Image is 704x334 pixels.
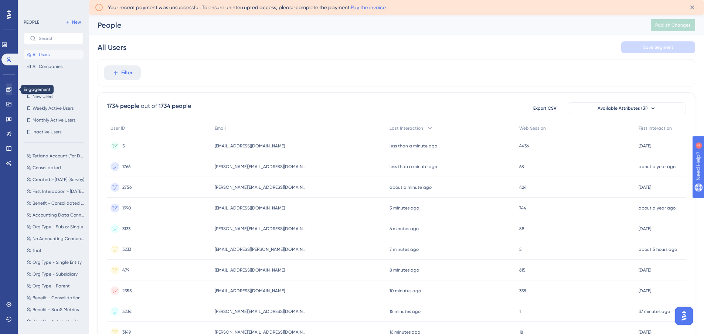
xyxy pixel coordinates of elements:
span: 744 [519,205,526,211]
span: [EMAIL_ADDRESS][DOMAIN_NAME] [215,205,285,211]
span: Your recent payment was unsuccessful. To ensure uninterrupted access, please complete the payment. [108,3,387,12]
span: 4436 [519,143,529,149]
button: Inactive Users [24,127,84,136]
div: 4 [51,4,54,10]
span: Org Type - Single Entity [33,259,82,265]
div: 1734 people [159,102,191,110]
span: 5 [519,246,522,252]
time: [DATE] [639,288,651,293]
div: 1734 people [107,102,139,110]
button: Benefit - SaaS Metrics [24,305,88,314]
time: less than a minute ago [390,164,437,169]
button: Available Attributes (31) [568,102,686,114]
button: Org Type - Parent [24,282,88,290]
span: Publish Changes [655,22,691,28]
span: No Accounting Connection [33,236,85,242]
button: No Accounting Connection [24,234,88,243]
span: Benefit - Consolidated or SaaS Metrics [33,200,85,206]
time: about a year ago [639,164,676,169]
span: Org Type - Sub or Single [33,224,83,230]
span: 424 [519,184,527,190]
span: [PERSON_NAME][EMAIL_ADDRESS][DOMAIN_NAME] [215,226,307,232]
button: Benefit - Consolidation [24,293,88,302]
button: Save Segment [621,41,695,53]
span: 5 [122,143,125,149]
button: All Users [24,50,84,59]
button: Benefit - Consolidated or SaaS Metrics [24,199,88,208]
button: Org Type - Subsidiary [24,270,88,279]
span: [EMAIL_ADDRESS][DOMAIN_NAME] [215,288,285,294]
span: Monthly Active Users [33,117,75,123]
span: 2756 [122,184,132,190]
span: [PERSON_NAME][EMAIL_ADDRESS][DOMAIN_NAME] [215,184,307,190]
span: [EMAIL_ADDRESS][DOMAIN_NAME] [215,267,285,273]
span: 3233 [122,246,131,252]
span: Need Help? [17,2,46,11]
span: 68 [519,164,524,170]
button: New [63,18,84,27]
button: Publish Changes [651,19,695,31]
button: Accounting Data Connected [24,211,88,219]
span: Benefit - Consolidation [33,295,81,301]
span: Save Segment [643,44,673,50]
span: Tetiana Account (For Design) [33,153,85,159]
span: 615 [519,267,526,273]
a: Pay the invoice. [351,4,387,10]
div: out of [141,102,157,110]
button: All Companies [24,62,84,71]
span: Org Type - Subsidiary [33,271,78,277]
span: New Users [33,93,53,99]
span: All Companies [33,64,62,69]
time: [DATE] [639,226,651,231]
span: Org Type - Parent [33,283,70,289]
span: Benefit - Automate Revenue Recognition [33,318,85,324]
button: Created > [DATE] (Survey) [24,175,88,184]
span: [PERSON_NAME][EMAIL_ADDRESS][DOMAIN_NAME] [215,309,307,314]
span: Last Interaction [390,125,423,131]
button: Weekly Active Users [24,104,84,113]
time: 6 minutes ago [390,226,419,231]
button: First Interaction > [DATE] (UG Launch) [24,187,88,196]
time: [DATE] [639,267,651,273]
span: 2355 [122,288,132,294]
span: First Interaction [639,125,672,131]
span: Benefit - SaaS Metrics [33,307,79,313]
button: Monthly Active Users [24,116,84,125]
button: Org Type - Sub or Single [24,222,88,231]
div: People [98,20,632,30]
time: [DATE] [639,185,651,190]
button: Consolidated [24,163,88,172]
span: 479 [122,267,129,273]
div: PEOPLE [24,19,39,25]
time: less than a minute ago [390,143,437,149]
span: 88 [519,226,524,232]
time: 7 minutes ago [390,247,419,252]
time: about a minute ago [390,185,432,190]
time: 10 minutes ago [390,288,421,293]
span: Weekly Active Users [33,105,74,111]
time: [DATE] [639,143,651,149]
time: 37 minutes ago [639,309,670,314]
time: about a year ago [639,205,676,211]
button: Tetiana Account (For Design) [24,151,88,160]
span: 1766 [122,164,130,170]
time: about 5 hours ago [639,247,677,252]
span: 1 [519,309,521,314]
span: Email [215,125,226,131]
button: Org Type - Single Entity [24,258,88,267]
span: Consolidated [33,165,61,171]
span: 3234 [122,309,132,314]
span: Filter [121,68,133,77]
input: Search [39,36,77,41]
span: Available Attributes (31) [598,105,648,111]
span: User ID [110,125,125,131]
button: Filter [104,65,141,80]
span: 1990 [122,205,131,211]
span: First Interaction > [DATE] (UG Launch) [33,188,85,194]
time: 5 minutes ago [390,205,419,211]
span: [PERSON_NAME][EMAIL_ADDRESS][DOMAIN_NAME] [215,164,307,170]
span: Inactive Users [33,129,61,135]
span: [EMAIL_ADDRESS][DOMAIN_NAME] [215,143,285,149]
